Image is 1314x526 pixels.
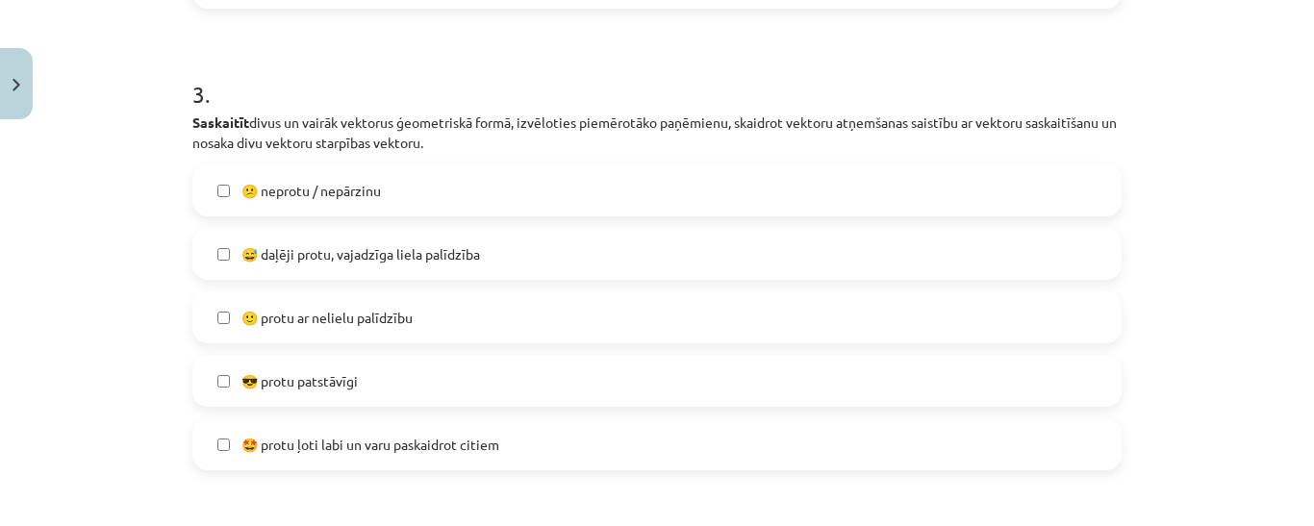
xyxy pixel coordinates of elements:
[217,248,230,261] input: 😅 daļēji protu, vajadzīga liela palīdzība
[241,435,499,455] span: 🤩 protu ļoti labi un varu paskaidrot citiem
[217,312,230,324] input: 🙂 protu ar nelielu palīdzību
[192,47,1122,107] h1: 3 .
[192,113,1122,153] p: divus un vairāk vektorus ģeometriskā formā, izvēloties piemērotāko paņēmienu, skaidrot vektoru at...
[217,375,230,388] input: 😎 protu patstāvīgi
[241,308,413,328] span: 🙂 protu ar nelielu palīdzību
[241,371,358,391] span: 😎 protu patstāvīgi
[217,185,230,197] input: 😕 neprotu / nepārzinu
[192,113,249,131] strong: Saskaitīt
[217,438,230,451] input: 🤩 protu ļoti labi un varu paskaidrot citiem
[13,79,20,91] img: icon-close-lesson-0947bae3869378f0d4975bcd49f059093ad1ed9edebbc8119c70593378902aed.svg
[241,244,480,264] span: 😅 daļēji protu, vajadzīga liela palīdzība
[241,181,381,201] span: 😕 neprotu / nepārzinu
